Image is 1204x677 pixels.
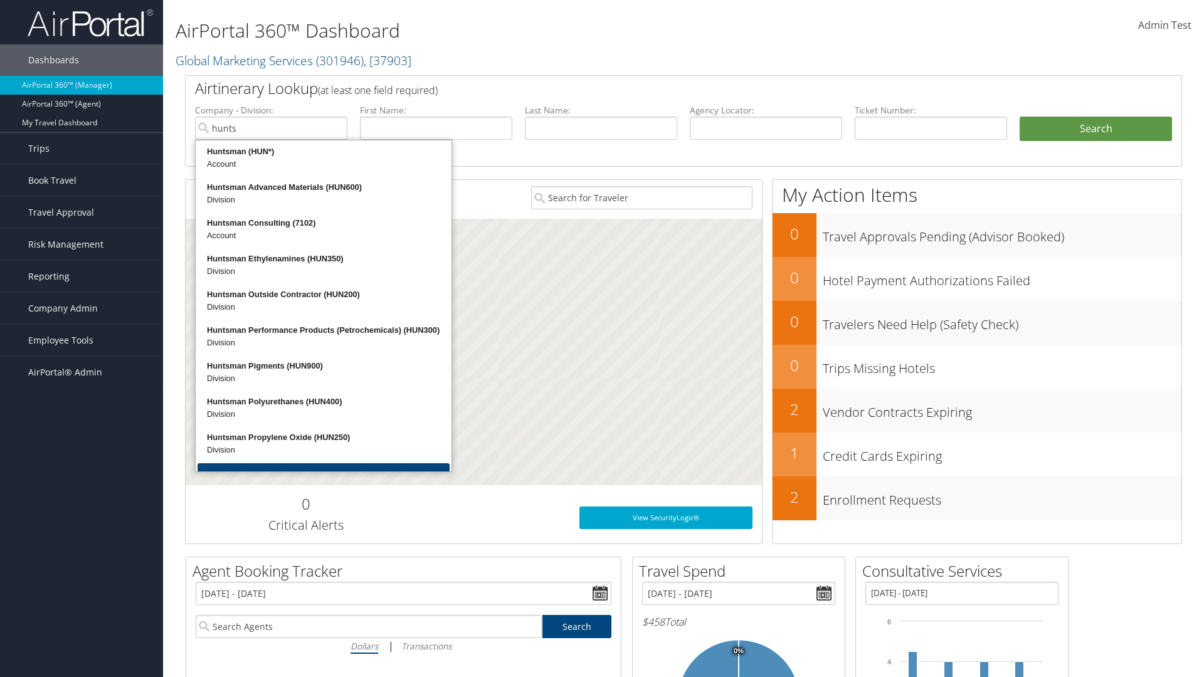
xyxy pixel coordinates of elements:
div: Division [198,372,450,385]
div: Division [198,194,450,206]
div: Division [198,408,450,421]
label: Company - Division: [195,104,347,117]
span: Travel Approval [28,197,94,228]
label: Ticket Number: [855,104,1007,117]
h2: 0 [773,223,816,244]
h1: AirPortal 360™ Dashboard [176,18,853,44]
button: Search [1020,117,1172,142]
a: Global Marketing Services [176,52,411,69]
h2: 0 [773,355,816,376]
h3: Vendor Contracts Expiring [823,397,1181,421]
label: Agency Locator: [690,104,842,117]
tspan: 4 [887,658,891,666]
div: Huntsman Polyurethanes (HUN400) [198,396,450,408]
a: Admin Test [1138,6,1191,45]
span: Trips [28,133,50,164]
div: Division [198,444,450,456]
label: Last Name: [525,104,677,117]
div: Huntsman Performance Products (Petrochemicals) (HUN300) [198,324,450,337]
a: 1Credit Cards Expiring [773,433,1181,476]
a: 0Trips Missing Hotels [773,345,1181,389]
h2: Travel Spend [639,560,845,582]
a: 2Vendor Contracts Expiring [773,389,1181,433]
tspan: 6 [887,618,891,626]
div: Account [198,158,450,171]
tspan: 0% [734,648,744,655]
span: ( 301946 ) [316,52,364,69]
span: AirPortal® Admin [28,357,102,388]
a: Search [542,615,612,638]
h3: Hotel Payment Authorizations Failed [823,266,1181,290]
div: Huntsman Ethylenamines (HUN350) [198,253,450,265]
button: More Results [198,463,450,495]
a: View SecurityLogic® [579,506,752,529]
input: Search Agents [196,615,542,638]
div: Huntsman Pigments (HUN900) [198,360,450,372]
h1: My Action Items [773,182,1181,208]
input: Search for Traveler [531,186,752,209]
i: Dollars [351,640,378,652]
span: Company Admin [28,293,98,324]
h6: Total [642,615,835,629]
div: | [196,638,611,654]
h2: 0 [773,267,816,288]
span: Book Travel [28,165,77,196]
a: 2Enrollment Requests [773,476,1181,520]
i: Transactions [401,640,451,652]
label: First Name: [360,104,512,117]
span: Employee Tools [28,325,93,356]
h2: Airtinerary Lookup [195,78,1089,99]
h2: 2 [773,399,816,420]
h3: Enrollment Requests [823,485,1181,509]
span: Admin Test [1138,18,1191,32]
h3: Travel Approvals Pending (Advisor Booked) [823,222,1181,246]
h2: 2 [773,486,816,508]
span: (at least one field required) [318,83,438,97]
div: Huntsman Consulting (7102) [198,217,450,229]
a: 0Travel Approvals Pending (Advisor Booked) [773,213,1181,257]
span: Reporting [28,261,70,292]
h2: Consultative Services [862,560,1068,582]
div: Division [198,301,450,313]
h2: 0 [195,493,416,515]
h3: Trips Missing Hotels [823,354,1181,377]
div: Account [198,229,450,242]
h3: Travelers Need Help (Safety Check) [823,310,1181,333]
a: 0Hotel Payment Authorizations Failed [773,257,1181,301]
div: Huntsman Outside Contractor (HUN200) [198,288,450,301]
div: Huntsman Advanced Materials (HUN600) [198,181,450,194]
div: Division [198,265,450,278]
span: Risk Management [28,229,103,260]
a: 0Travelers Need Help (Safety Check) [773,301,1181,345]
h2: 1 [773,443,816,464]
h3: Credit Cards Expiring [823,441,1181,465]
h2: Agent Booking Tracker [193,560,621,582]
div: Huntsman (HUN*) [198,145,450,158]
img: airportal-logo.png [28,8,153,38]
span: $458 [642,615,665,629]
span: , [ 37903 ] [364,52,411,69]
div: Division [198,337,450,349]
h3: Critical Alerts [195,517,416,534]
h2: 0 [773,311,816,332]
div: Huntsman Propylene Oxide (HUN250) [198,431,450,444]
span: Dashboards [28,45,79,76]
